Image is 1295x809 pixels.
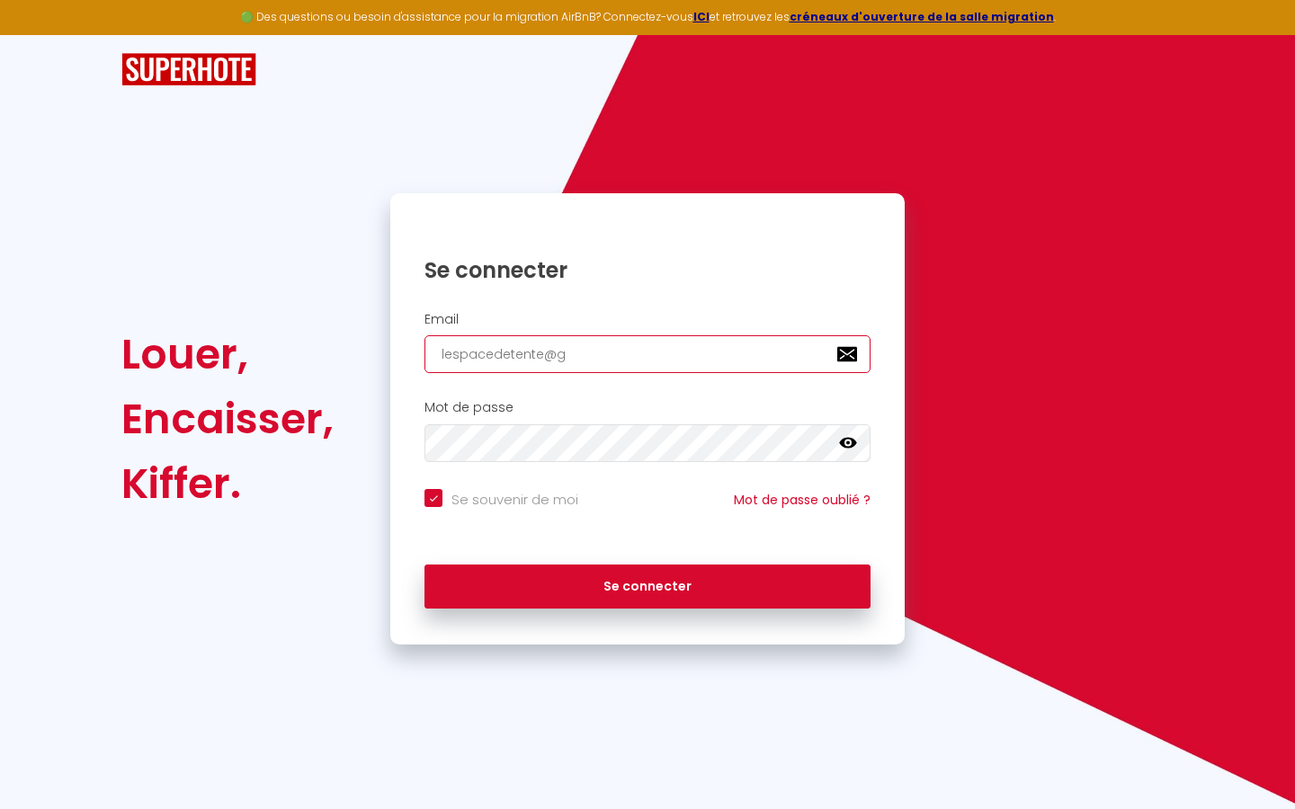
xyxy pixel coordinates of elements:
[121,387,334,451] div: Encaisser,
[790,9,1054,24] a: créneaux d'ouverture de la salle migration
[734,491,871,509] a: Mot de passe oublié ?
[424,400,871,415] h2: Mot de passe
[121,322,334,387] div: Louer,
[424,335,871,373] input: Ton Email
[424,565,871,609] button: Se connecter
[424,256,871,284] h1: Se connecter
[693,9,710,24] a: ICI
[424,312,871,327] h2: Email
[14,7,68,61] button: Ouvrir le widget de chat LiveChat
[121,451,334,516] div: Kiffer.
[121,53,256,86] img: SuperHote logo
